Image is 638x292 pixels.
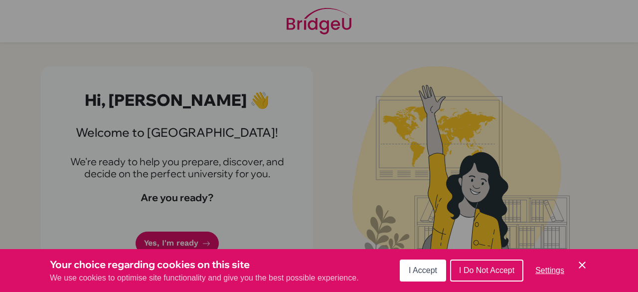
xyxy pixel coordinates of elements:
h3: Your choice regarding cookies on this site [50,257,359,272]
button: Settings [527,261,572,281]
button: I Accept [400,260,446,282]
button: Save and close [576,259,588,271]
button: I Do Not Accept [450,260,523,282]
span: I Do Not Accept [459,266,514,275]
span: Settings [535,266,564,275]
p: We use cookies to optimise site functionality and give you the best possible experience. [50,272,359,284]
span: I Accept [409,266,437,275]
